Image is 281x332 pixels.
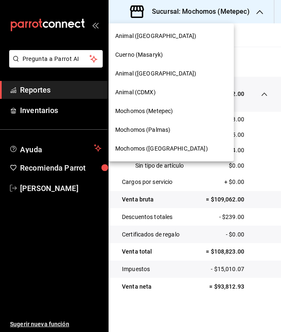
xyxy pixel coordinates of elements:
[109,45,234,64] div: Cuerno (Masaryk)
[115,144,208,153] span: Mochomos ([GEOGRAPHIC_DATA])
[115,126,170,134] span: Mochomos (Palmas)
[109,64,234,83] div: Animal ([GEOGRAPHIC_DATA])
[109,102,234,121] div: Mochomos (Metepec)
[109,121,234,139] div: Mochomos (Palmas)
[109,27,234,45] div: Animal ([GEOGRAPHIC_DATA])
[109,139,234,158] div: Mochomos ([GEOGRAPHIC_DATA])
[115,32,196,40] span: Animal ([GEOGRAPHIC_DATA])
[115,88,156,97] span: Animal (CDMX)
[115,50,163,59] span: Cuerno (Masaryk)
[115,107,173,116] span: Mochomos (Metepec)
[109,83,234,102] div: Animal (CDMX)
[115,69,196,78] span: Animal ([GEOGRAPHIC_DATA])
